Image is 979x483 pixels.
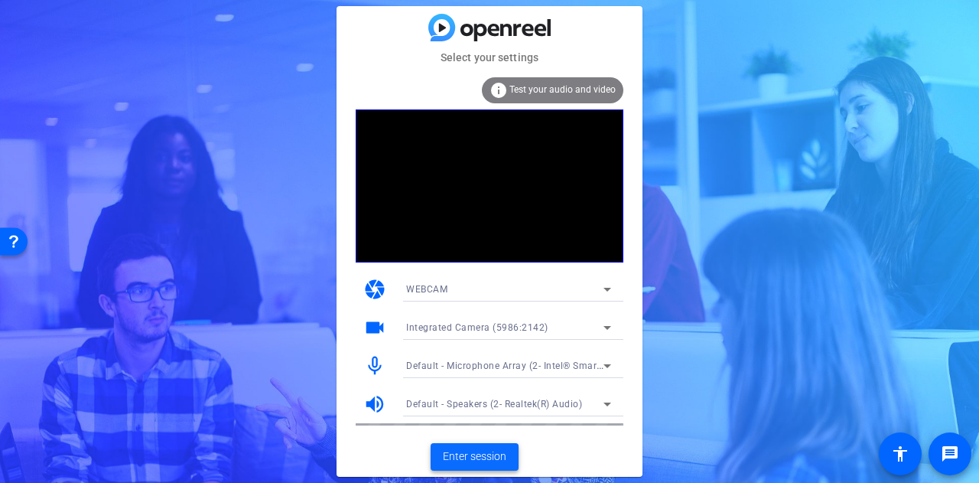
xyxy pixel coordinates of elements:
img: blue-gradient.svg [428,14,551,41]
mat-icon: videocam [363,316,386,339]
mat-icon: camera [363,278,386,301]
mat-icon: message [941,445,959,463]
span: Test your audio and video [509,84,616,95]
span: Default - Microphone Array (2- Intel® Smart Sound Technology for Digital Microphones) [406,359,797,371]
mat-card-subtitle: Select your settings [337,49,642,66]
span: Enter session [443,449,506,465]
span: WEBCAM [406,284,447,295]
span: Default - Speakers (2- Realtek(R) Audio) [406,399,582,410]
mat-icon: accessibility [891,445,909,463]
mat-icon: mic_none [363,354,386,377]
mat-icon: info [489,81,508,100]
button: Enter session [431,443,519,471]
span: Integrated Camera (5986:2142) [406,322,548,333]
mat-icon: volume_up [363,393,386,416]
